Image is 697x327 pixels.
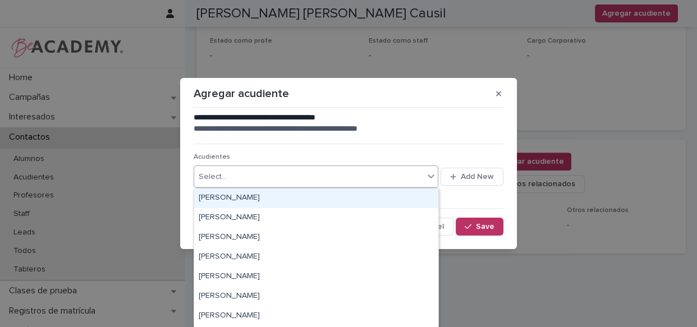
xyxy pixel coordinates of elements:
[476,223,494,231] span: Save
[456,218,503,236] button: Save
[461,173,494,181] span: Add New
[194,208,438,228] div: Abigail Rendon Ochoa
[194,287,438,306] div: Agustín Beltrán Alvarez
[194,306,438,326] div: Ainhoa Rendon Perez
[441,168,503,186] button: Add New
[194,87,289,100] p: Agregar acudiente
[194,228,438,247] div: Adelaida Areiza Jaramillo
[194,154,230,160] span: Acudientes
[194,247,438,267] div: Adriana Velasquez Gomez
[194,188,438,208] div: Abigail Marulanda Villegas
[194,267,438,287] div: Agustina Ortegon Vega
[199,171,227,183] div: Select...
